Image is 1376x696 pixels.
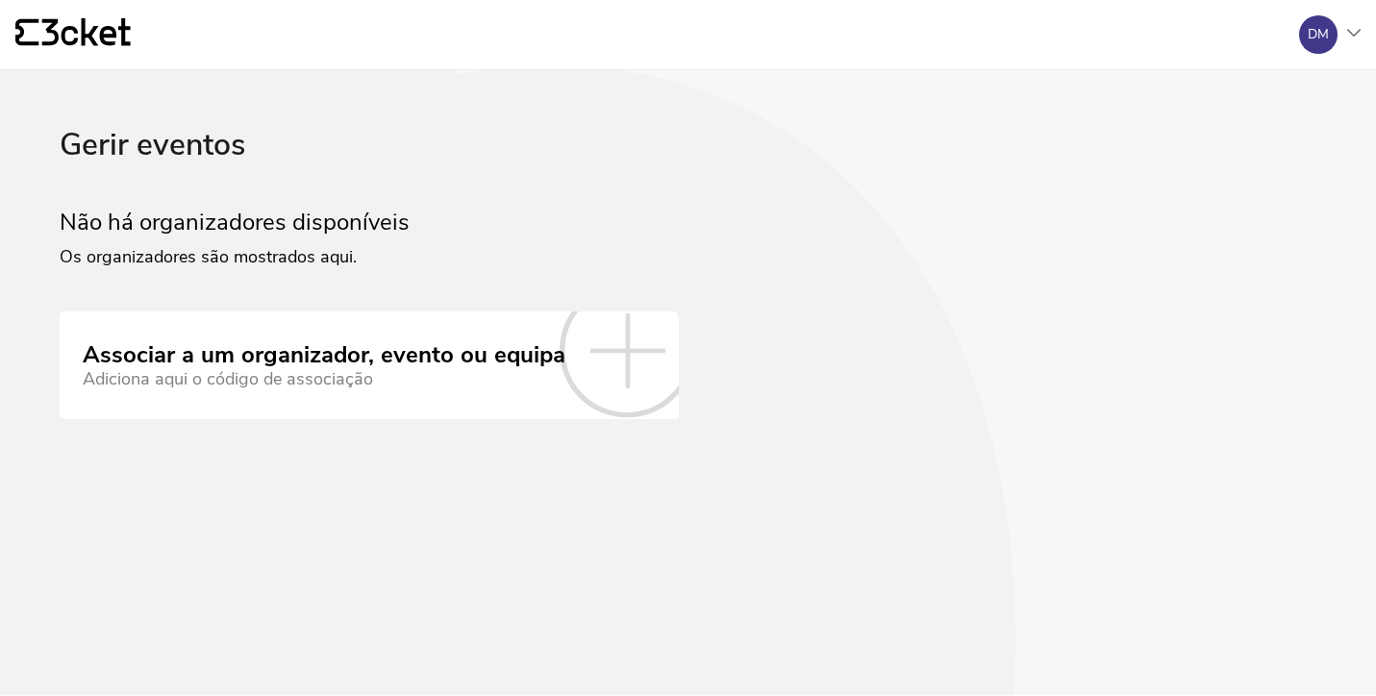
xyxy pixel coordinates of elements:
[1308,27,1329,42] div: DM
[60,128,1316,210] div: Gerir eventos
[15,18,131,51] a: {' '}
[15,19,38,46] g: {' '}
[83,369,565,389] div: Adiciona aqui o código de associação
[60,210,1316,236] h2: Não há organizadores disponíveis
[60,311,679,419] a: Associar a um organizador, evento ou equipa Adiciona aqui o código de associação
[60,236,1316,267] p: Os organizadores são mostrados aqui.
[83,342,565,369] div: Associar a um organizador, evento ou equipa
